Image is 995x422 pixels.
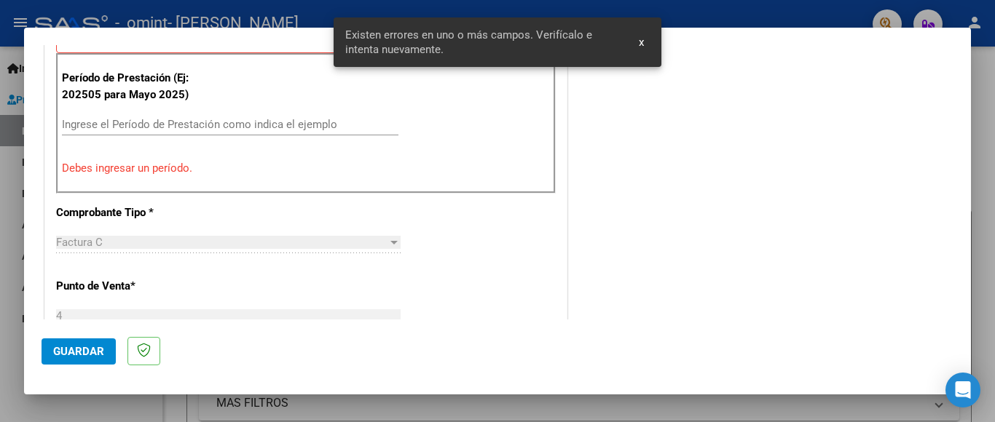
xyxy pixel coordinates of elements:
button: Guardar [42,338,116,365]
span: Guardar [53,345,104,358]
strong: Luego de guardar debe preaprobar la factura asociandola a un legajo de integración y subir la doc... [66,15,522,45]
button: x [627,29,656,55]
p: Comprobante Tipo * [56,204,206,221]
p: Período de Prestación (Ej: 202505 para Mayo 2025) [62,70,208,103]
span: x [639,36,644,49]
p: Punto de Venta [56,278,206,295]
p: Debes ingresar un período. [62,160,550,177]
span: Factura C [56,236,103,249]
div: Open Intercom Messenger [945,373,980,407]
span: Existen errores en uno o más campos. Verifícalo e intenta nuevamente. [345,28,622,57]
